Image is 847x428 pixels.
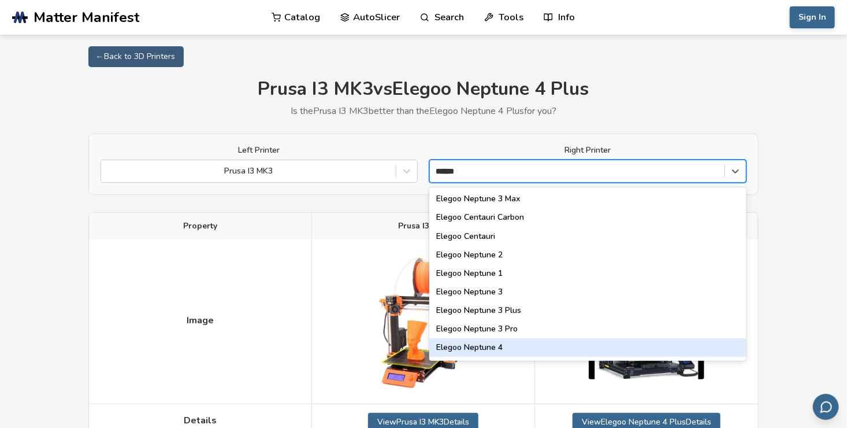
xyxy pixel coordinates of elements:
input: Elegoo Neptune 3 MaxElegoo Centauri CarbonElegoo CentauriElegoo Neptune 2Elegoo Neptune 1Elegoo N... [436,167,463,176]
h1: Prusa I3 MK3 vs Elegoo Neptune 4 Plus [88,79,759,100]
div: Elegoo Neptune 2 [429,246,746,264]
button: Sign In [790,6,835,28]
span: Matter Manifest [34,9,139,25]
div: Elegoo Neptune 4 [429,338,746,357]
div: Elegoo Centauri [429,227,746,246]
label: Right Printer [429,146,746,155]
span: Property [183,222,217,231]
span: Details [184,415,217,426]
div: Elegoo Centauri Carbon [429,208,746,227]
div: Elegoo Neptune 3 Plus [429,301,746,320]
button: Send feedback via email [813,394,839,420]
a: ← Back to 3D Printers [88,46,184,67]
div: Elegoo Neptune 1 [429,264,746,283]
span: Image [187,315,214,326]
div: Elegoo Neptune 3 Max [429,190,746,208]
span: Prusa I3 MK3 [398,222,448,231]
div: Elegoo Neptune 3 [429,283,746,301]
p: Is the Prusa I3 MK3 better than the Elegoo Neptune 4 Plus for you? [88,106,759,116]
div: Elegoo Neptune 3 Pro [429,320,746,338]
img: Prusa I3 MK3 [366,248,481,394]
div: Elegoo Neptune 4 Max [429,357,746,375]
label: Left Printer [101,146,418,155]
